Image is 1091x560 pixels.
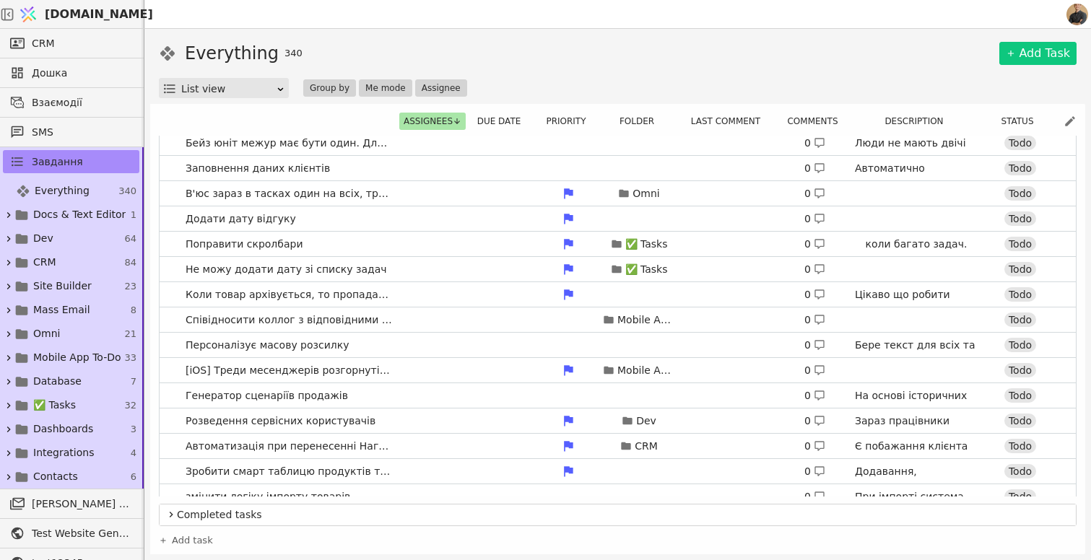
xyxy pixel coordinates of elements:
[3,522,139,545] a: Test Website General template
[804,489,825,504] div: 0
[400,113,465,130] div: Assignees
[33,445,94,460] span: Integrations
[1009,262,1032,276] span: Todo
[180,436,398,457] span: Автоматизація при перенесенні Нагоди
[180,486,356,507] span: змінити логіку імпорту товарів
[1009,237,1032,251] span: Todo
[617,363,675,378] p: Mobile App To-Do
[1009,338,1032,352] span: Todo
[3,32,139,55] a: CRM
[857,113,980,130] div: Description
[804,439,825,454] div: 0
[804,237,825,252] div: 0
[177,507,1070,522] span: Completed tasks
[160,257,1076,281] a: Не можу додати дату зі списку задач✅ Tasks0 Todo
[180,133,398,154] span: Бейз юніт межур має бути один. Для просої та комплексної ціни
[180,158,336,179] span: Заповнення даних клієнтів
[160,307,1076,332] a: Співідносити коллог з відповідними воркспейсамиMobile App To-Do0 Todo
[783,113,851,130] div: Comments
[855,439,978,530] p: Є побажання клієнта при перенесенні нагоди призначати автоматично Відповідального, якщо не призна...
[160,232,1076,256] a: Поправити скролбари✅ Tasks0 коли багато задач.Todo
[783,113,851,130] button: Comments
[804,464,825,479] div: 0
[33,421,93,437] span: Dashboards
[33,231,53,246] span: Dev
[999,42,1077,65] a: Add Task
[185,40,279,66] h1: Everything
[45,6,153,23] span: [DOMAIN_NAME]
[855,338,978,398] p: Бере текст для всіх та вносить зміни в кожен лист на підставі персональних даних
[359,79,412,97] button: Me mode
[160,484,1076,509] a: змінити логіку імпорту товарів0 При імпорті система перевіряє чотири поля-ключі для пошуку аналог...
[180,209,302,229] span: Додати дату відгуку
[3,121,139,144] a: SMS
[32,125,132,140] span: SMS
[35,183,90,198] span: Everything
[17,1,39,28] img: Logo
[804,161,825,176] div: 0
[160,156,1076,180] a: Заповнення даних клієнтів0 Автоматично заповнювати CRM інформацією, зібраною під час взаємодій, щ...
[160,181,1076,206] a: В'юс зараз в тасках один на всіх, треба що кожен юзер мав свійOmni0 Todo
[855,161,978,282] p: Автоматично заповнювати CRM інформацією, зібраною під час взаємодій, що зменшує ручну роботу та з...
[542,113,599,130] button: Priority
[804,338,825,353] div: 0
[804,388,825,403] div: 0
[124,398,136,413] span: 32
[635,439,658,454] p: CRM
[855,136,978,181] p: Люди не мають двічі вибирати квадратні метри чи штуки.
[160,333,1076,357] a: Персоналізує масову розсилку0 Бере текст для всіх та вносить зміни в кожен лист на підставі персо...
[866,237,968,252] p: коли багато задач.
[1009,161,1032,175] span: Todo
[33,469,78,484] span: Contacts
[32,526,132,541] span: Test Website General template
[124,255,136,270] span: 84
[159,533,213,548] a: Add task
[687,113,773,130] button: Last comment
[804,211,825,227] div: 0
[131,375,136,389] span: 7
[160,131,1076,155] a: Бейз юніт межур має бути один. Для просої та комплексної ціни0 Люди не мають двічі вибирати квадр...
[33,207,126,222] span: Docs & Text Editor
[33,398,76,413] span: ✅ Tasks
[33,255,56,270] span: CRM
[172,533,213,548] span: Add task
[996,113,1046,130] button: Status
[180,360,398,381] span: [iOS] Треди месенджерів розгорнуті по замовчуванню.
[33,302,90,318] span: Mass Email
[636,414,656,429] p: Dev
[181,79,276,99] div: List view
[160,282,1076,307] a: Коли товар архівується, то пропадає з нагод. Не повинен0 Цікаво що робити якщо товар видаляється,...
[180,234,309,255] span: Поправити скролбари
[180,461,398,482] span: Зробити смарт таблицю продуктів та інших таблиць
[180,411,381,432] span: Розведення сервісних користувачів
[131,303,136,318] span: 8
[131,446,136,460] span: 4
[160,383,1076,408] a: Генератор сценаріїв продажів0 На основі історичних даних CRM створює персоналізовані сценарії про...
[124,327,136,341] span: 21
[1009,186,1032,201] span: Todo
[1009,211,1032,226] span: Todo
[180,335,355,356] span: Персоналізує масову розсилку
[1009,312,1032,327] span: Todo
[804,136,825,151] div: 0
[33,326,60,341] span: Omni
[180,284,398,305] span: Коли товар архівується, то пропадає з нагод. Не повинен
[617,312,675,328] p: Mobile App To-Do
[625,237,668,252] p: ✅ Tasks
[124,279,136,294] span: 23
[855,414,978,550] p: Зараз працівники Світван мають доступи до клієнтських акаунтів. І відповідно відображаються разом...
[3,150,139,173] a: Завдання
[160,358,1076,382] a: [iOS] Треди месенджерів розгорнуті по замовчуванню.Mobile App To-Do0 Todo
[3,91,139,114] a: Взаємодії
[131,422,136,437] span: 3
[124,351,136,365] span: 33
[303,79,356,97] button: Group by
[160,206,1076,231] a: Додати дату відгуку0 Todo
[32,496,132,512] span: [PERSON_NAME] розсилки
[33,374,82,389] span: Database
[804,312,825,328] div: 0
[33,350,121,365] span: Mobile App To-Do
[284,46,303,61] span: 340
[473,113,534,130] button: Due date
